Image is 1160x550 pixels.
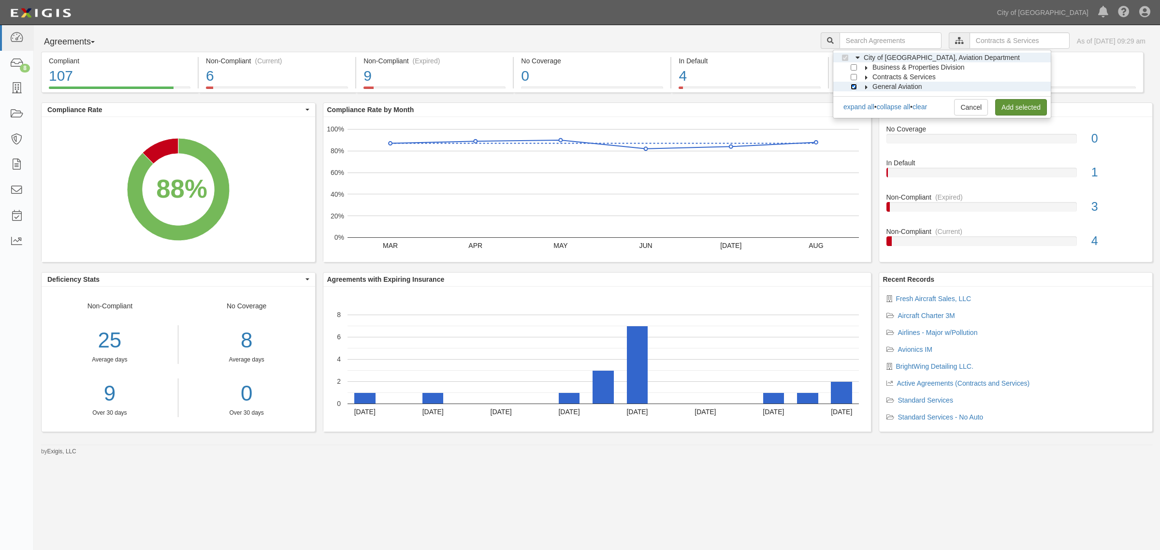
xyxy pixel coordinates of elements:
div: Non-Compliant (Expired) [363,56,506,66]
a: Non-Compliant(Expired)9 [356,87,513,94]
a: Standard Services - No Auto [898,413,984,421]
text: [DATE] [695,408,716,416]
a: 9 [42,378,178,409]
text: [DATE] [354,408,375,416]
div: 8 [186,325,308,356]
div: 4 [679,66,821,87]
a: 0 [186,378,308,409]
div: In Default [879,158,1153,168]
div: • • [843,102,927,112]
div: (Current) [255,56,282,66]
b: Compliance Rate by Month [327,106,414,114]
div: 107 [49,66,190,87]
a: Compliant107 [41,87,198,94]
button: Compliance Rate [42,103,315,116]
i: Help Center - Complianz [1118,7,1130,18]
a: Cancel [954,99,988,116]
text: 100% [327,125,344,133]
input: Contracts & Services [970,32,1070,49]
div: No Coverage [178,301,315,417]
text: 80% [330,147,344,155]
div: No Coverage [521,56,663,66]
div: 88% [156,171,207,207]
a: clear [913,103,927,111]
div: No Coverage [879,124,1153,134]
div: Compliant [49,56,190,66]
div: Non-Compliant [879,192,1153,202]
b: Agreements with Expiring Insurance [327,275,445,283]
div: Non-Compliant [879,227,1153,236]
div: (Expired) [413,56,440,66]
text: 2 [337,377,341,385]
text: 6 [337,333,341,341]
span: Business & Properties Division [872,63,965,71]
a: Fresh Aircraft Sales, LLC [896,295,971,303]
text: [DATE] [626,408,648,416]
span: Deficiency Stats [47,275,303,284]
button: Deficiency Stats [42,273,315,286]
a: City of [GEOGRAPHIC_DATA] [992,3,1093,22]
div: As of [DATE] 09:29 am [1077,36,1145,46]
a: Active Agreements (Contracts and Services) [897,379,1030,387]
text: JUN [639,242,652,249]
div: Pending Review [994,56,1136,66]
svg: A chart. [323,287,871,432]
text: 60% [330,169,344,176]
div: (Expired) [935,192,963,202]
text: 8 [337,311,341,318]
text: [DATE] [490,408,511,416]
svg: A chart. [323,117,871,262]
a: No Coverage0 [886,124,1145,159]
text: MAY [553,242,568,249]
text: 40% [330,190,344,198]
a: Non-Compliant(Current)6 [199,87,355,94]
a: Add selected [995,99,1047,116]
a: Standard Services [898,396,953,404]
span: Contracts & Services [872,73,936,81]
div: Non-Compliant [42,301,178,417]
a: Expiring Insurance18 [829,87,986,94]
text: [DATE] [422,408,443,416]
text: MAR [383,242,398,249]
div: 3 [1084,198,1152,216]
a: In Default4 [671,87,828,94]
div: Over 30 days [42,409,178,417]
div: 0 [521,66,663,87]
div: Non-Compliant (Current) [206,56,348,66]
input: Search Agreements [840,32,942,49]
img: logo-5460c22ac91f19d4615b14bd174203de0afe785f0fc80cf4dbbc73dc1793850b.png [7,4,74,22]
text: APR [468,242,482,249]
text: [DATE] [720,242,741,249]
div: 0 [1084,130,1152,147]
a: Avionics IM [898,346,932,353]
div: (Current) [935,227,962,236]
div: 3 [994,66,1136,87]
div: 8 [20,64,30,72]
text: 0 [337,400,341,407]
div: Average days [42,356,178,364]
div: 25 [42,325,178,356]
a: No Coverage0 [514,87,670,94]
a: collapse all [877,103,910,111]
small: by [41,448,76,456]
div: In Default [679,56,821,66]
text: 4 [337,355,341,363]
button: Agreements [41,32,114,52]
div: Average days [186,356,308,364]
svg: A chart. [42,117,315,262]
span: City of [GEOGRAPHIC_DATA], Aviation Department [864,54,1020,61]
a: Non-Compliant(Expired)3 [886,192,1145,227]
a: Airlines - Major w/Pollution [898,329,978,336]
a: expand all [843,103,874,111]
span: General Aviation [872,83,922,90]
text: 20% [330,212,344,219]
text: [DATE] [558,408,580,416]
div: 9 [363,66,506,87]
div: 4 [1084,232,1152,250]
text: AUG [809,242,823,249]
